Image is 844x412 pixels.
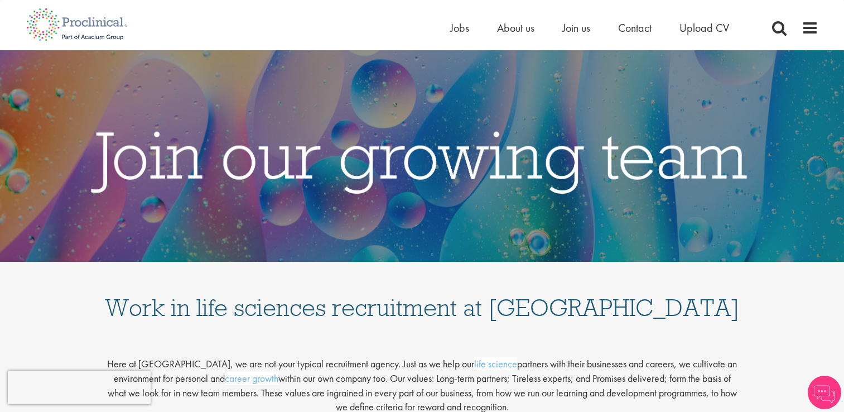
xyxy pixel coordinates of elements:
h1: Work in life sciences recruitment at [GEOGRAPHIC_DATA] [104,273,740,320]
a: Jobs [450,21,469,35]
a: Join us [562,21,590,35]
iframe: reCAPTCHA [8,371,151,404]
a: career growth [225,372,278,385]
a: life science [474,357,517,370]
img: Chatbot [808,376,841,409]
a: Upload CV [679,21,729,35]
a: About us [497,21,534,35]
a: Contact [618,21,652,35]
